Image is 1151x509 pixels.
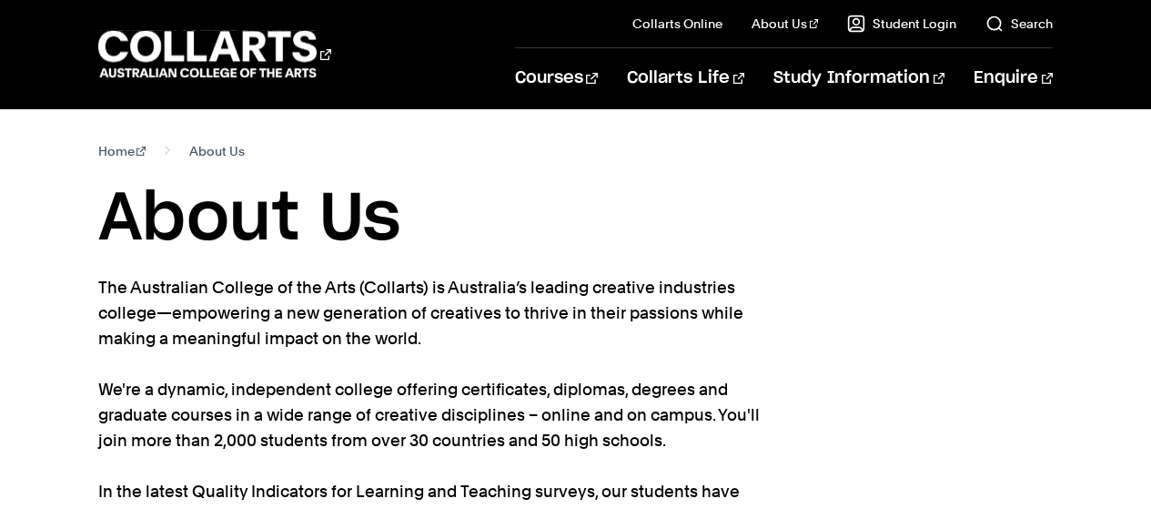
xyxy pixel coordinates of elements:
[515,48,598,108] a: Courses
[847,15,956,33] a: Student Login
[627,48,744,108] a: Collarts Life
[98,138,146,164] a: Home
[974,48,1053,108] a: Enquire
[98,178,1054,260] h1: About Us
[985,15,1053,33] a: Search
[752,15,819,33] a: About Us
[189,138,245,164] span: About Us
[98,28,331,80] div: Go to homepage
[773,48,944,108] a: Study Information
[632,15,722,33] a: Collarts Online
